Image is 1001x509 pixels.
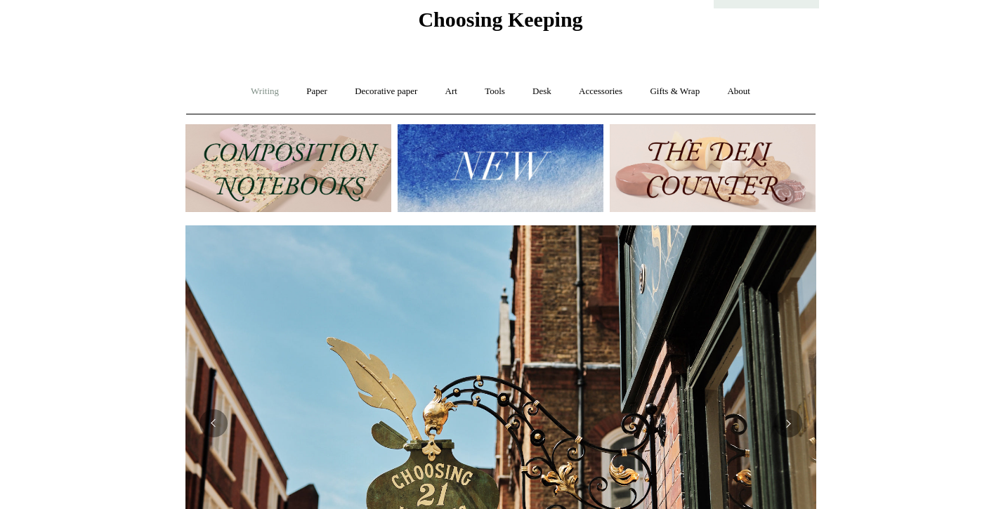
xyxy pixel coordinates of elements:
[637,73,712,110] a: Gifts & Wrap
[199,409,228,437] button: Previous
[520,73,564,110] a: Desk
[472,73,518,110] a: Tools
[714,73,763,110] a: About
[418,19,582,29] a: Choosing Keeping
[566,73,635,110] a: Accessories
[610,124,816,212] img: The Deli Counter
[185,124,391,212] img: 202302 Composition ledgers.jpg__PID:69722ee6-fa44-49dd-a067-31375e5d54ec
[398,124,603,212] img: New.jpg__PID:f73bdf93-380a-4a35-bcfe-7823039498e1
[238,73,292,110] a: Writing
[294,73,340,110] a: Paper
[342,73,430,110] a: Decorative paper
[418,8,582,31] span: Choosing Keeping
[774,409,802,437] button: Next
[433,73,470,110] a: Art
